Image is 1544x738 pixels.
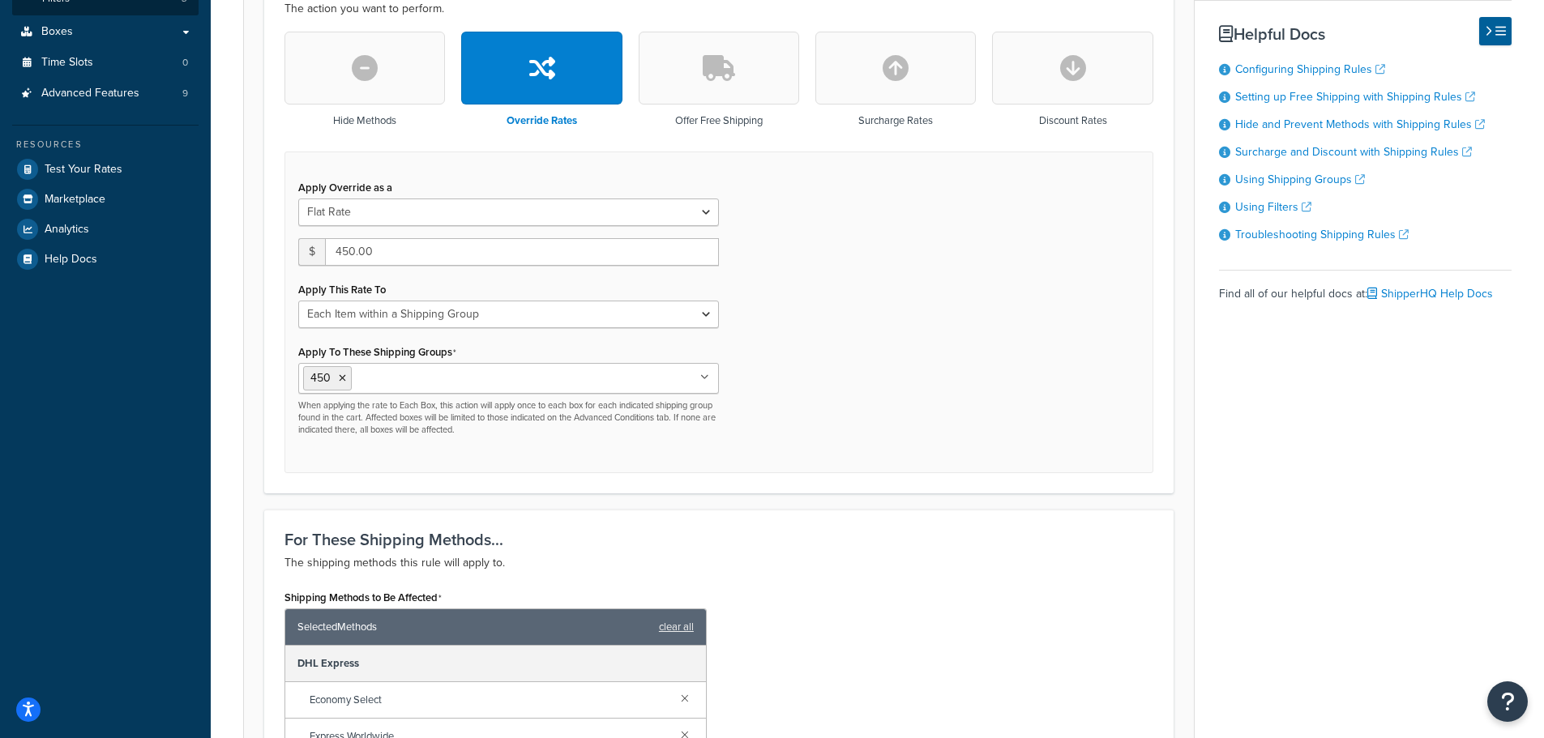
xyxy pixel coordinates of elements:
label: Apply Override as a [298,181,392,194]
p: The shipping methods this rule will apply to. [284,553,1153,573]
span: Help Docs [45,253,97,267]
div: Find all of our helpful docs at: [1219,270,1512,305]
span: $ [298,238,325,266]
a: Configuring Shipping Rules [1235,61,1385,78]
button: Hide Help Docs [1479,17,1512,45]
span: Analytics [45,223,89,237]
h3: For These Shipping Methods... [284,531,1153,548]
span: Time Slots [41,56,93,70]
span: Economy Select [310,689,668,711]
span: Selected Methods [297,616,651,638]
a: Marketplace [12,185,199,214]
h3: Hide Methods [333,115,396,126]
label: Apply This Rate To [298,284,386,296]
h3: Discount Rates [1039,115,1107,126]
label: Apply To These Shipping Groups [298,346,456,359]
h3: Surcharge Rates [858,115,933,126]
a: Time Slots0 [12,48,199,78]
span: Advanced Features [41,87,139,100]
h3: Helpful Docs [1219,25,1512,43]
h3: Override Rates [507,115,577,126]
a: Boxes [12,17,199,47]
div: Resources [12,138,199,151]
a: ShipperHQ Help Docs [1367,285,1493,302]
button: Open Resource Center [1487,681,1528,722]
span: 9 [182,87,188,100]
a: Advanced Features9 [12,79,199,109]
span: Boxes [41,25,73,39]
div: DHL Express [285,646,706,682]
a: Setting up Free Shipping with Shipping Rules [1235,88,1475,105]
p: When applying the rate to Each Box, this action will apply once to each box for each indicated sh... [298,399,719,437]
a: Analytics [12,215,199,244]
span: 0 [182,56,188,70]
a: Using Filters [1235,198,1311,215]
li: Advanced Features [12,79,199,109]
h3: Offer Free Shipping [675,115,763,126]
a: Surcharge and Discount with Shipping Rules [1235,143,1472,160]
a: Using Shipping Groups [1235,171,1365,188]
a: Hide and Prevent Methods with Shipping Rules [1235,116,1485,133]
a: Help Docs [12,245,199,274]
span: Test Your Rates [45,163,122,177]
label: Shipping Methods to Be Affected [284,591,442,604]
span: 450 [310,369,331,386]
li: Time Slots [12,48,199,78]
a: clear all [659,616,694,638]
a: Troubleshooting Shipping Rules [1235,226,1409,243]
span: Marketplace [45,193,105,207]
a: Test Your Rates [12,155,199,184]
